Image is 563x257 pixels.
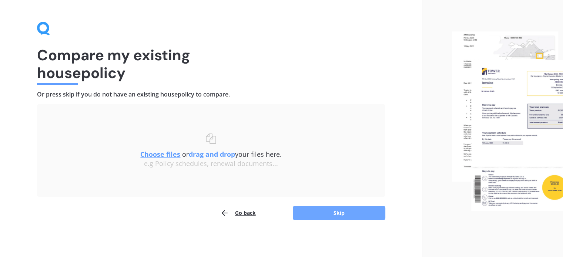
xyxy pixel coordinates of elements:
h4: Or press skip if you do not have an existing house policy to compare. [37,91,385,98]
span: or your files here. [140,150,282,159]
u: Choose files [140,150,180,159]
b: drag and drop [189,150,235,159]
h1: Compare my existing house policy [37,46,385,82]
div: e.g Policy schedules, renewal documents... [52,160,371,168]
button: Skip [293,206,385,220]
button: Go back [220,206,256,220]
img: files.webp [452,31,563,211]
